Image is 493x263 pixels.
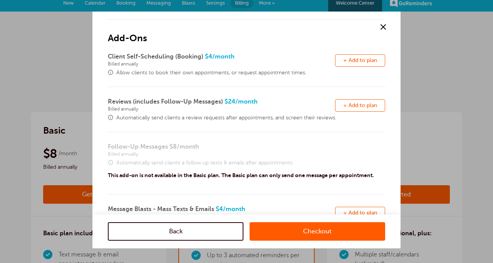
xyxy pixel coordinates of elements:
[335,99,385,112] button: + Add to plan
[108,214,335,219] span: Billed annually
[343,57,377,63] span: + Add to plan
[343,210,377,216] span: + Add to plan
[335,207,385,219] button: + Add to plan
[108,61,335,67] span: Billed annually
[108,53,203,60] span: Client Self-Scheduling (Booking)
[250,222,385,241] a: Checkout
[108,106,335,112] span: Billed annually
[108,222,243,241] a: Back
[177,143,199,150] span: /month
[223,206,245,213] span: /month
[108,19,385,44] h2: Add-Ons
[116,159,385,167] span: Automatically send clients a follow up texts & emails after appointments.
[343,102,377,108] span: + Add to plan
[108,98,223,105] span: Reviews (includes Follow-Up Messages)
[235,98,258,105] span: /month
[108,53,335,67] span: $4
[108,206,214,213] span: Message Blasts - Mass Texts & Emails
[108,151,385,157] span: Billed annually
[108,206,335,219] span: $4
[116,114,385,122] span: Automatically send clients a review requests after appointments, and screen their reviews.
[116,69,385,77] span: Allow clients to book their own appointments, or request appointment times.
[108,172,374,179] p: This add-on is not available in the Basic plan. The Basic plan can only send one message per appo...
[108,143,168,150] span: Follow-Up Messages
[335,54,385,67] button: + Add to plan
[212,53,235,60] span: /month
